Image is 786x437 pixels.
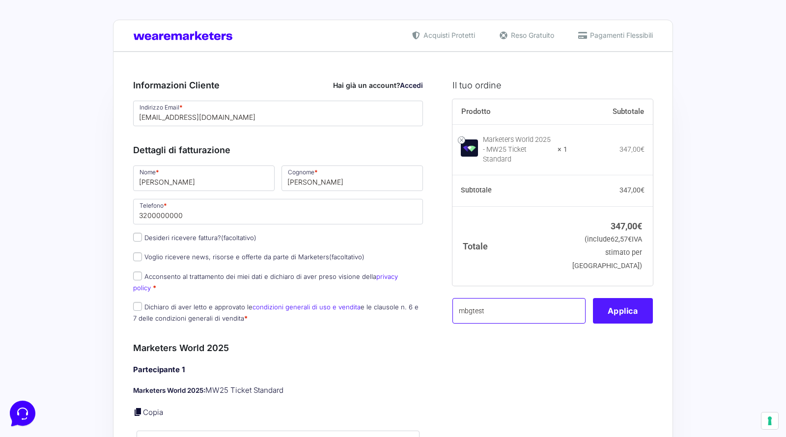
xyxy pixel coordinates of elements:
[628,235,632,244] span: €
[133,386,205,394] strong: Marketers World 2025:
[133,272,142,280] input: Acconsento al trattamento dei miei dati e dichiaro di aver preso visione dellaprivacy policy
[619,145,645,153] bdi: 347,00
[567,99,653,125] th: Subtotale
[588,30,653,40] span: Pagamenti Flessibili
[572,235,642,270] small: (include IVA stimato per [GEOGRAPHIC_DATA])
[133,407,143,417] a: Copia i dettagli dell'acquirente
[8,315,68,338] button: Home
[133,199,423,224] input: Telefono *
[611,235,632,244] span: 62,57
[641,145,645,153] span: €
[29,329,46,338] p: Home
[133,273,398,292] label: Acconsento al trattamento dei miei dati e dichiaro di aver preso visione della
[761,412,778,429] button: Le tue preferenze relative al consenso per le tecnologie di tracciamento
[483,135,552,164] div: Marketers World 2025 - MW25 Ticket Standard
[133,233,142,242] input: Desideri ricevere fattura?(facoltativo)
[128,315,189,338] button: Aiuto
[400,81,423,89] a: Accedi
[31,55,51,75] img: dark
[558,145,567,155] strong: × 1
[452,298,586,324] input: Coupon
[452,79,653,92] h3: Il tuo ordine
[452,206,568,285] th: Totale
[16,82,181,102] button: Inizia una conversazione
[221,234,256,242] span: (facoltativo)
[133,341,423,355] h3: Marketers World 2025
[133,252,142,261] input: Voglio ricevere news, risorse e offerte da parte di Marketers(facoltativo)
[133,303,419,322] label: Dichiaro di aver letto e approvato le e le clausole n. 6 e 7 delle condizioni generali di vendita
[133,364,423,376] h4: Partecipante 1
[151,329,166,338] p: Aiuto
[133,302,142,311] input: Dichiaro di aver letto e approvato lecondizioni generali di uso e venditae le clausole n. 6 e 7 d...
[611,221,642,231] bdi: 347,00
[253,303,361,311] a: condizioni generali di uso e vendita
[329,253,365,261] span: (facoltativo)
[105,122,181,130] a: Apri Centro Assistenza
[637,221,642,231] span: €
[85,329,112,338] p: Messaggi
[333,80,423,90] div: Hai già un account?
[64,88,145,96] span: Inizia una conversazione
[16,55,35,75] img: dark
[281,165,423,191] input: Cognome *
[508,30,554,40] span: Reso Gratuito
[641,186,645,194] span: €
[133,165,275,191] input: Nome *
[16,39,84,47] span: Le tue conversazioni
[452,175,568,207] th: Subtotale
[619,186,645,194] bdi: 347,00
[133,101,423,126] input: Indirizzo Email *
[133,234,256,242] label: Desideri ricevere fattura?
[133,143,423,157] h3: Dettagli di fatturazione
[461,139,478,157] img: Marketers World 2025 - MW25 Ticket Standard
[47,55,67,75] img: dark
[133,385,423,396] p: MW25 Ticket Standard
[133,79,423,92] h3: Informazioni Cliente
[8,399,37,428] iframe: Customerly Messenger Launcher
[421,30,475,40] span: Acquisti Protetti
[593,298,653,324] button: Applica
[133,253,365,261] label: Voglio ricevere news, risorse e offerte da parte di Marketers
[8,8,165,24] h2: Ciao da Marketers 👋
[452,99,568,125] th: Prodotto
[143,408,163,417] a: Copia
[16,122,77,130] span: Trova una risposta
[68,315,129,338] button: Messaggi
[22,143,161,153] input: Cerca un articolo...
